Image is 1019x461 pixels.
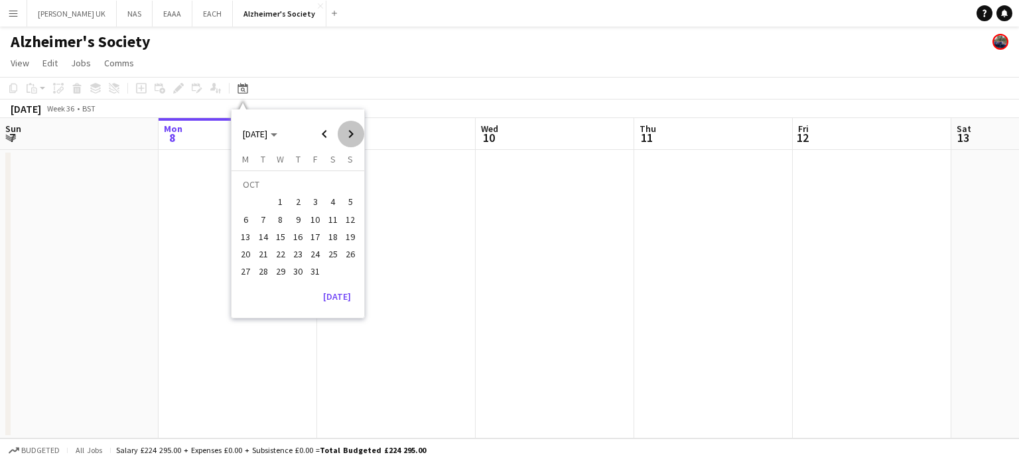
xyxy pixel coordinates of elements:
span: 21 [255,246,271,262]
span: F [313,153,318,165]
span: Comms [104,57,134,69]
button: 16-10-2025 [289,228,306,245]
span: M [242,153,249,165]
a: Comms [99,54,139,72]
button: EAAA [153,1,192,27]
button: [DATE] [318,286,356,307]
button: 06-10-2025 [237,211,254,228]
button: Previous month [311,121,338,147]
h1: Alzheimer's Society [11,32,151,52]
span: 8 [162,130,182,145]
span: 18 [325,229,341,245]
span: W [277,153,284,165]
button: 27-10-2025 [237,263,254,280]
span: T [296,153,301,165]
button: 17-10-2025 [306,228,324,245]
span: 12 [796,130,809,145]
span: 7 [255,212,271,228]
span: 3 [308,194,324,210]
button: Next month [338,121,364,147]
span: View [11,57,29,69]
button: 24-10-2025 [306,245,324,263]
button: Alzheimer's Society [233,1,326,27]
button: 13-10-2025 [237,228,254,245]
button: 11-10-2025 [324,211,342,228]
span: 7 [3,130,21,145]
button: 31-10-2025 [306,263,324,280]
span: 10 [308,212,324,228]
button: 01-10-2025 [272,193,289,210]
button: 08-10-2025 [272,211,289,228]
button: 29-10-2025 [272,263,289,280]
button: EACH [192,1,233,27]
button: NAS [117,1,153,27]
span: Total Budgeted £224 295.00 [320,445,426,455]
button: 22-10-2025 [272,245,289,263]
span: 25 [325,246,341,262]
div: BST [82,103,96,113]
span: Wed [481,123,498,135]
span: 24 [308,246,324,262]
span: Jobs [71,57,91,69]
span: 29 [273,264,289,280]
span: S [348,153,353,165]
button: Choose month and year [238,122,283,146]
button: 26-10-2025 [342,245,359,263]
button: 25-10-2025 [324,245,342,263]
button: 30-10-2025 [289,263,306,280]
span: 16 [290,229,306,245]
span: 9 [290,212,306,228]
span: T [261,153,265,165]
button: 02-10-2025 [289,193,306,210]
span: 27 [238,264,254,280]
span: 31 [308,264,324,280]
span: 5 [342,194,358,210]
span: 1 [273,194,289,210]
span: 14 [255,229,271,245]
span: Thu [640,123,656,135]
button: 28-10-2025 [254,263,271,280]
button: 05-10-2025 [342,193,359,210]
span: 13 [238,229,254,245]
button: 23-10-2025 [289,245,306,263]
span: 22 [273,246,289,262]
span: Sun [5,123,21,135]
span: Sat [957,123,971,135]
span: 19 [342,229,358,245]
span: Week 36 [44,103,77,113]
span: [DATE] [243,128,267,140]
span: 10 [479,130,498,145]
span: All jobs [73,445,105,455]
button: 04-10-2025 [324,193,342,210]
span: 17 [308,229,324,245]
div: Salary £224 295.00 + Expenses £0.00 + Subsistence £0.00 = [116,445,426,455]
span: 30 [290,264,306,280]
span: 4 [325,194,341,210]
a: Jobs [66,54,96,72]
span: 8 [273,212,289,228]
span: Edit [42,57,58,69]
button: 15-10-2025 [272,228,289,245]
span: 13 [955,130,971,145]
span: 15 [273,229,289,245]
app-user-avatar: Felicity Taylor-Armstrong [992,34,1008,50]
td: OCT [237,176,359,193]
button: 12-10-2025 [342,211,359,228]
span: S [330,153,336,165]
span: Fri [798,123,809,135]
button: 20-10-2025 [237,245,254,263]
button: 18-10-2025 [324,228,342,245]
button: 21-10-2025 [254,245,271,263]
span: 6 [238,212,254,228]
button: 09-10-2025 [289,211,306,228]
span: 23 [290,246,306,262]
span: 28 [255,264,271,280]
a: Edit [37,54,63,72]
button: [PERSON_NAME] UK [27,1,117,27]
button: 03-10-2025 [306,193,324,210]
button: 19-10-2025 [342,228,359,245]
span: Mon [164,123,182,135]
span: 26 [342,246,358,262]
button: 07-10-2025 [254,211,271,228]
span: 2 [290,194,306,210]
